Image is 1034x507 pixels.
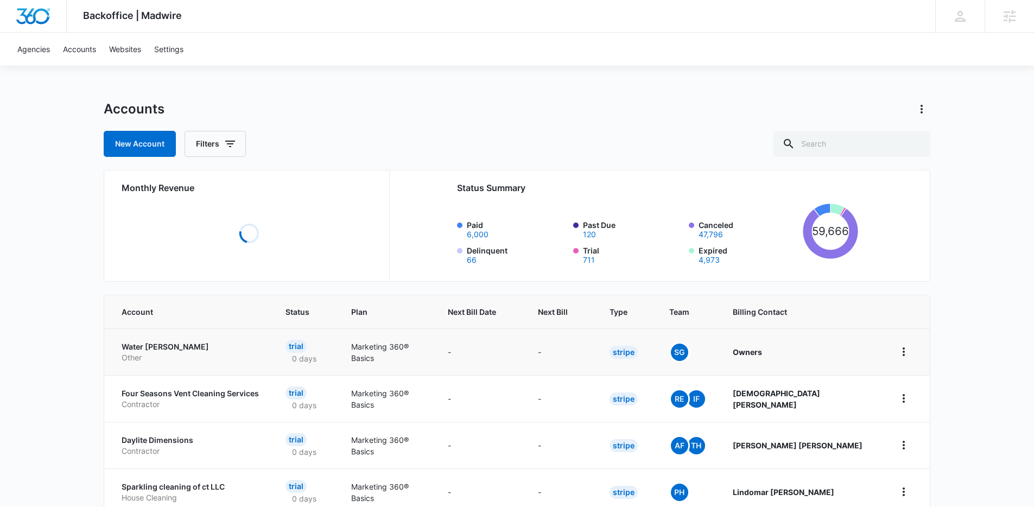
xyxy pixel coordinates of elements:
[467,245,567,264] label: Delinquent
[122,446,259,457] p: Contractor
[895,436,912,454] button: home
[610,306,627,318] span: Type
[699,256,720,264] button: Expired
[286,433,307,446] div: Trial
[895,390,912,407] button: home
[122,492,259,503] p: House Cleaning
[525,375,597,422] td: -
[122,306,244,318] span: Account
[104,101,164,117] h1: Accounts
[103,33,148,66] a: Websites
[610,486,638,499] div: Stripe
[467,219,567,238] label: Paid
[122,341,259,363] a: Water [PERSON_NAME]Other
[122,388,259,409] a: Four Seasons Vent Cleaning ServicesContractor
[286,353,323,364] p: 0 days
[467,256,477,264] button: Delinquent
[286,400,323,411] p: 0 days
[583,256,595,264] button: Trial
[671,344,688,361] span: SG
[688,390,705,408] span: IF
[286,306,309,318] span: Status
[671,390,688,408] span: RE
[148,33,190,66] a: Settings
[351,434,422,457] p: Marketing 360® Basics
[122,435,259,456] a: Daylite DimensionsContractor
[448,306,496,318] span: Next Bill Date
[699,231,723,238] button: Canceled
[733,389,820,409] strong: [DEMOGRAPHIC_DATA] [PERSON_NAME]
[699,245,798,264] label: Expired
[351,388,422,410] p: Marketing 360® Basics
[286,446,323,458] p: 0 days
[525,328,597,375] td: -
[733,487,834,497] strong: Lindomar [PERSON_NAME]
[122,352,259,363] p: Other
[435,375,525,422] td: -
[11,33,56,66] a: Agencies
[773,131,930,157] input: Search
[122,341,259,352] p: Water [PERSON_NAME]
[286,480,307,493] div: Trial
[351,481,422,504] p: Marketing 360® Basics
[669,306,691,318] span: Team
[83,10,182,21] span: Backoffice | Madwire
[435,328,525,375] td: -
[457,181,858,194] h2: Status Summary
[733,306,869,318] span: Billing Contact
[351,341,422,364] p: Marketing 360® Basics
[583,219,683,238] label: Past Due
[525,422,597,468] td: -
[122,388,259,399] p: Four Seasons Vent Cleaning Services
[467,231,489,238] button: Paid
[688,437,705,454] span: TH
[538,306,568,318] span: Next Bill
[122,481,259,492] p: Sparkling cleaning of ct LLC
[122,399,259,410] p: Contractor
[671,437,688,454] span: AF
[286,493,323,504] p: 0 days
[122,481,259,503] a: Sparkling cleaning of ct LLCHouse Cleaning
[610,392,638,405] div: Stripe
[610,346,638,359] div: Stripe
[699,219,798,238] label: Canceled
[56,33,103,66] a: Accounts
[895,343,912,360] button: home
[351,306,422,318] span: Plan
[733,347,762,357] strong: Owners
[122,435,259,446] p: Daylite Dimensions
[812,224,849,238] tspan: 59,666
[104,131,176,157] a: New Account
[185,131,246,157] button: Filters
[583,245,683,264] label: Trial
[671,484,688,501] span: PH
[913,100,930,118] button: Actions
[286,340,307,353] div: Trial
[733,441,862,450] strong: [PERSON_NAME] [PERSON_NAME]
[895,483,912,500] button: home
[286,386,307,400] div: Trial
[435,422,525,468] td: -
[610,439,638,452] div: Stripe
[583,231,596,238] button: Past Due
[122,181,376,194] h2: Monthly Revenue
